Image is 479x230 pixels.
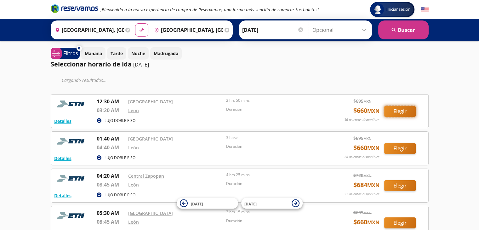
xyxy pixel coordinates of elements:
button: [DATE] [241,198,303,209]
a: León [128,107,139,113]
p: 08:45 AM [97,218,125,226]
button: Elegir [384,217,416,228]
p: 28 asientos disponibles [344,154,379,160]
a: Brand Logo [51,4,98,15]
button: Elegir [384,180,416,191]
input: Buscar Destino [152,22,223,38]
span: Iniciar sesión [384,6,413,13]
em: ¡Bienvenido a la nueva experiencia de compra de Reservamos, una forma más sencilla de comprar tus... [100,7,319,13]
a: [GEOGRAPHIC_DATA] [128,136,173,142]
p: Mañana [85,50,102,57]
button: English [421,6,429,14]
p: Tarde [111,50,123,57]
small: MXN [367,145,379,152]
input: Buscar Origen [53,22,124,38]
button: Mañana [81,47,105,60]
button: Detalles [54,192,71,199]
span: $ 660 [353,217,379,227]
img: RESERVAMOS [54,135,89,147]
a: León [128,145,139,151]
a: [GEOGRAPHIC_DATA] [128,210,173,216]
a: León [128,219,139,225]
p: 3 hrs 15 mins [226,209,321,215]
p: 08:45 AM [97,181,125,188]
em: Cargando resultados ... [62,77,107,83]
button: Elegir [384,143,416,154]
small: MXN [367,182,379,189]
small: MXN [363,173,372,178]
p: 04:40 AM [97,144,125,151]
p: Duración [226,218,321,224]
i: Brand Logo [51,4,98,13]
p: 05:30 AM [97,209,125,217]
span: 0 [78,46,80,51]
input: Opcional [312,22,369,38]
span: $ 660 [353,143,379,152]
p: 3 horas [226,135,321,141]
button: 0Filtros [51,48,80,59]
button: Detalles [54,118,71,124]
span: $ 720 [353,172,372,179]
p: 4 hrs 25 mins [226,172,321,178]
p: Duración [226,144,321,149]
p: LUJO DOBLE PISO [105,118,135,124]
span: $ 684 [353,180,379,190]
span: $ 695 [353,209,372,216]
p: Madrugada [154,50,178,57]
p: Filtros [63,49,78,57]
small: MXN [363,210,372,215]
small: MXN [367,219,379,226]
button: Tarde [107,47,126,60]
button: [DATE] [177,198,238,209]
p: LUJO DOBLE PISO [105,192,135,198]
p: 01:40 AM [97,135,125,142]
span: $ 695 [353,135,372,141]
button: Noche [128,47,149,60]
p: 36 asientos disponibles [344,117,379,123]
a: León [128,182,139,188]
a: [GEOGRAPHIC_DATA] [128,99,173,105]
p: Seleccionar horario de ida [51,60,132,69]
img: RESERVAMOS [54,209,89,222]
small: MXN [367,107,379,114]
p: 2 hrs 50 mins [226,98,321,103]
button: Buscar [378,20,429,39]
p: 12:30 AM [97,98,125,105]
p: LUJO DOBLE PISO [105,155,135,161]
small: MXN [363,99,372,104]
p: 22 asientos disponibles [344,192,379,197]
img: RESERVAMOS [54,172,89,185]
input: Elegir Fecha [242,22,304,38]
button: Elegir [384,106,416,117]
p: Duración [226,181,321,187]
p: Duración [226,106,321,112]
p: [DATE] [133,61,149,68]
span: $ 660 [353,106,379,115]
button: Madrugada [150,47,182,60]
p: 03:20 AM [97,106,125,114]
p: 04:20 AM [97,172,125,180]
p: Noche [131,50,145,57]
small: MXN [363,136,372,141]
span: [DATE] [191,201,203,206]
button: Detalles [54,155,71,162]
img: RESERVAMOS [54,98,89,110]
a: Central Zapopan [128,173,164,179]
span: [DATE] [244,201,257,206]
span: $ 695 [353,98,372,104]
